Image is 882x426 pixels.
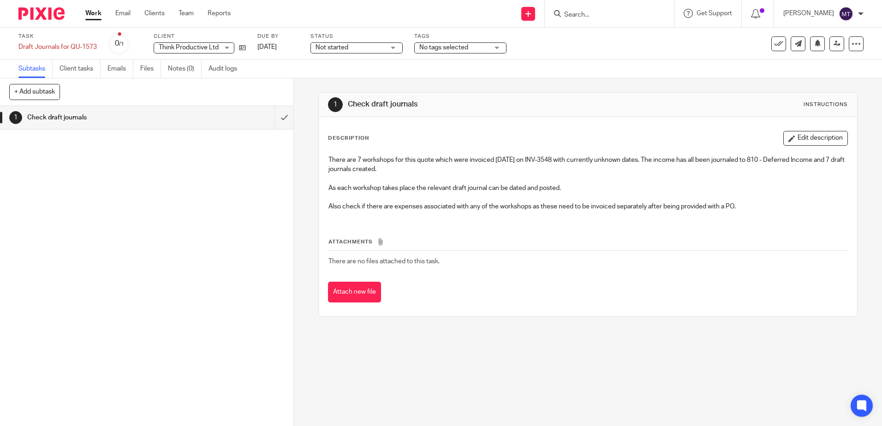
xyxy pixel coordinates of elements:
a: Email [115,9,131,18]
span: Not started [316,44,348,51]
small: /1 [119,41,124,47]
a: Client tasks [60,60,101,78]
span: There are no files attached to this task. [328,258,440,265]
p: There are 7 workshops for this quote which were invoiced [DATE] on INV-3548 with currently unknow... [328,155,847,174]
a: Files [140,60,161,78]
button: Edit description [783,131,848,146]
h1: Check draft journals [27,111,186,124]
div: 1 [328,97,343,112]
a: Audit logs [209,60,244,78]
label: Status [310,33,403,40]
label: Task [18,33,97,40]
img: Pixie [18,7,65,20]
span: Attachments [328,239,373,244]
div: Instructions [804,101,848,108]
button: + Add subtask [9,84,60,100]
span: Think Productive Ltd [159,44,219,51]
a: Reports [208,9,231,18]
img: svg%3E [839,6,853,21]
input: Search [563,11,646,19]
span: No tags selected [419,44,468,51]
a: Emails [107,60,133,78]
label: Client [154,33,246,40]
span: [DATE] [257,44,277,50]
p: As each workshop takes place the relevant draft journal can be dated and posted. [328,183,847,193]
p: Description [328,135,369,142]
span: Get Support [697,10,732,17]
div: Draft Journals for QU-1573 [18,42,97,52]
button: Attach new file [328,282,381,302]
a: Work [85,9,101,18]
div: 0 [115,38,124,49]
p: [PERSON_NAME] [783,9,834,18]
a: Notes (0) [168,60,202,78]
div: 1 [9,111,22,124]
h1: Check draft journals [348,100,608,109]
label: Tags [414,33,507,40]
a: Clients [144,9,165,18]
a: Subtasks [18,60,53,78]
p: Also check if there are expenses associated with any of the workshops as these need to be invoice... [328,202,847,211]
a: Team [179,9,194,18]
label: Due by [257,33,299,40]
